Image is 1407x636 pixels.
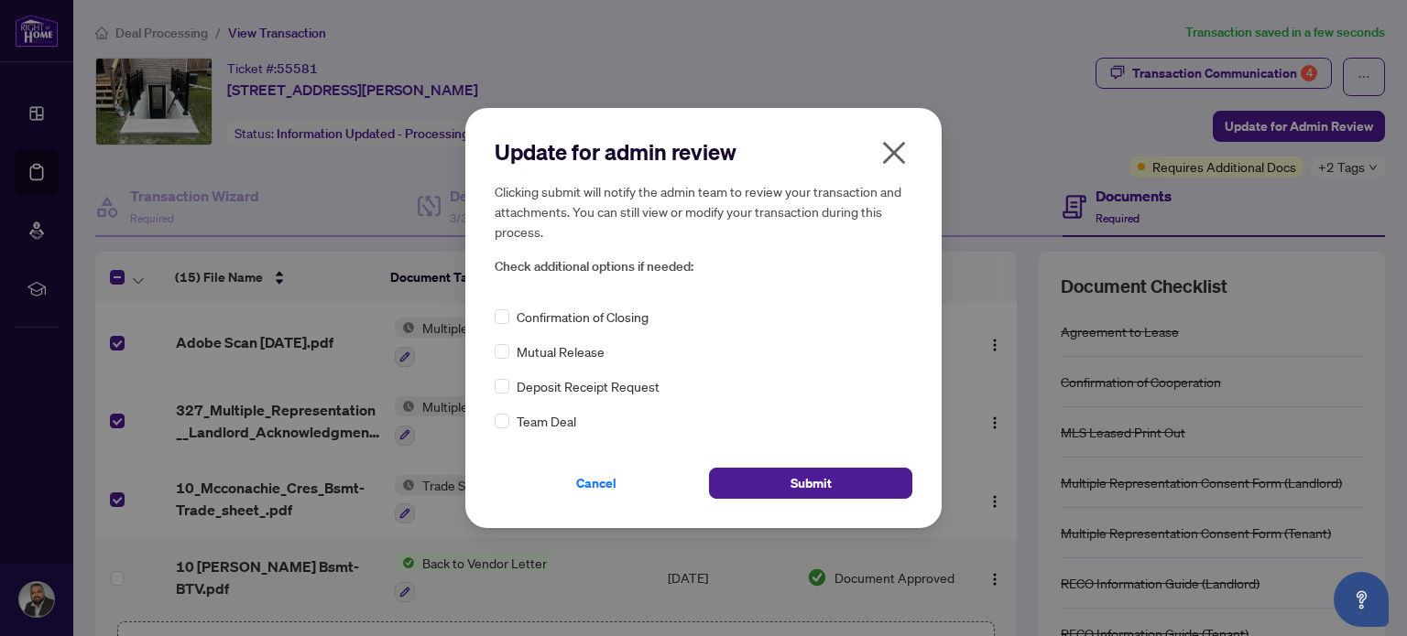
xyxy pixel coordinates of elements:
[517,341,605,361] span: Mutual Release
[517,307,649,327] span: Confirmation of Closing
[879,138,909,167] span: close
[576,469,616,498] span: Cancel
[495,137,912,167] h2: Update for admin review
[495,468,698,499] button: Cancel
[495,181,912,242] h5: Clicking submit will notify the admin team to review your transaction and attachments. You can st...
[517,376,660,396] span: Deposit Receipt Request
[1334,572,1389,627] button: Open asap
[517,411,576,431] span: Team Deal
[495,256,912,277] span: Check additional options if needed:
[709,468,912,499] button: Submit
[791,469,832,498] span: Submit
